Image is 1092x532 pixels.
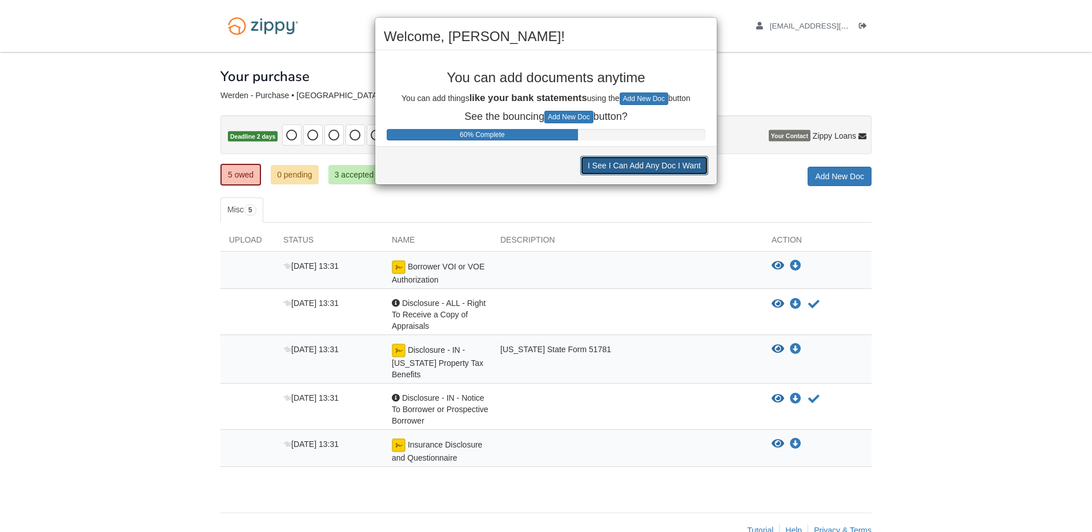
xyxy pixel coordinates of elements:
button: I See I Can Add Any Doc I Want [580,156,708,175]
h2: Welcome, [PERSON_NAME]! [384,29,708,44]
p: You can add documents anytime [384,70,708,85]
button: Add New Doc [544,111,593,123]
div: Progress Bar [387,129,578,140]
b: like your bank statements [469,92,587,103]
p: See the bouncing button? [384,111,708,123]
button: Add New Doc [620,92,668,105]
p: You can add things using the button [384,91,708,105]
